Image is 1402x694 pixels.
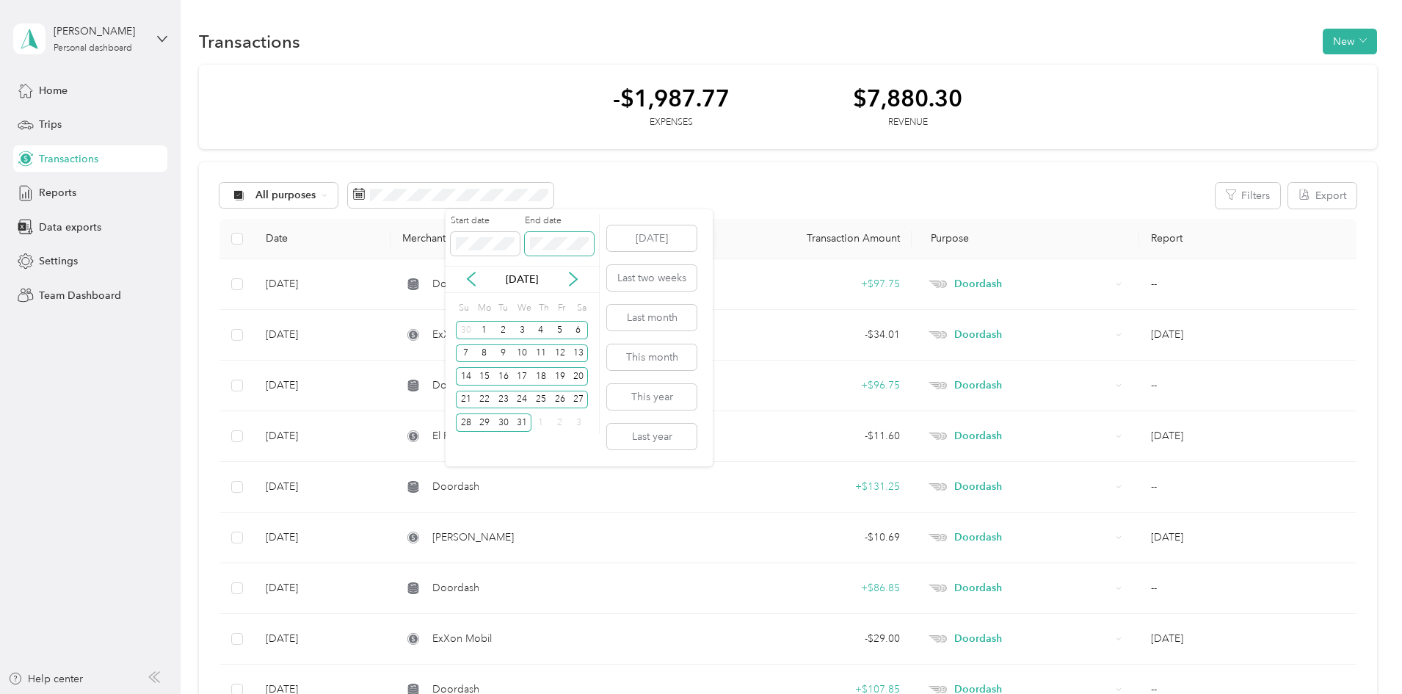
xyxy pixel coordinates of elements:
div: Expenses [613,116,730,129]
td: -- [1139,361,1356,411]
div: 25 [531,391,551,409]
div: 24 [512,391,531,409]
button: [DATE] [607,225,697,251]
div: We [515,298,531,319]
div: Revenue [853,116,962,129]
div: 31 [512,413,531,432]
button: Last month [607,305,697,330]
div: 6 [570,321,589,339]
div: 22 [475,391,494,409]
span: Doordash [432,276,479,292]
td: [DATE] [254,411,391,462]
span: Data exports [39,220,101,235]
td: Sep 2025 [1139,614,1356,665]
div: Personal dashboard [54,44,132,53]
th: Transaction Amount [716,219,912,259]
span: Doordash [432,479,479,495]
div: 13 [570,344,589,363]
div: 5 [551,321,570,339]
div: 4 [531,321,551,339]
span: Doordash [954,377,1111,394]
td: [DATE] [254,614,391,665]
div: 12 [551,344,570,363]
div: 10 [512,344,531,363]
button: Help center [8,671,83,687]
div: - $11.60 [728,428,900,444]
td: -- [1139,259,1356,310]
div: Fr [556,298,570,319]
img: Legacy Icon [Doordash] [929,635,947,643]
div: 15 [475,367,494,386]
button: Last year [607,424,697,449]
label: Start date [451,214,520,228]
div: 30 [494,413,513,432]
span: [PERSON_NAME] [432,529,514,546]
img: Legacy Icon [Doordash] [929,585,947,593]
img: Legacy Icon [Doordash] [929,534,947,542]
div: 29 [475,413,494,432]
img: Legacy Icon [Doordash] [929,382,947,390]
th: Date [254,219,391,259]
div: [PERSON_NAME] [54,24,145,39]
span: Team Dashboard [39,288,121,303]
img: Legacy Icon [Doordash] [929,686,947,694]
div: 11 [531,344,551,363]
div: 3 [512,321,531,339]
div: 14 [456,367,475,386]
span: ExXon Mobil [432,631,492,647]
span: Settings [39,253,78,269]
span: Doordash [954,580,1111,596]
div: + $131.25 [728,479,900,495]
h1: Transactions [199,34,300,49]
button: New [1323,29,1377,54]
div: 21 [456,391,475,409]
img: Legacy Icon [Doordash] [929,331,947,339]
span: Doordash [954,276,1111,292]
div: 16 [494,367,513,386]
div: + $86.85 [728,580,900,596]
span: Transactions [39,151,98,167]
div: 17 [512,367,531,386]
button: Filters [1216,183,1280,209]
span: Doordash [954,327,1111,343]
div: - $29.00 [728,631,900,647]
div: 1 [475,321,494,339]
span: Doordash [432,580,479,596]
span: Doordash [432,377,479,394]
div: 26 [551,391,570,409]
td: [DATE] [254,310,391,361]
button: This month [607,344,697,370]
div: Mo [475,298,491,319]
span: Doordash [954,631,1111,647]
div: 1 [531,413,551,432]
div: + $96.75 [728,377,900,394]
span: Reports [39,185,76,200]
button: This year [607,384,697,410]
div: 9 [494,344,513,363]
td: -- [1139,462,1356,513]
span: Doordash [954,428,1111,444]
span: Home [39,83,68,98]
td: [DATE] [254,361,391,411]
div: - $34.01 [728,327,900,343]
span: Doordash [954,529,1111,546]
div: + $97.75 [728,276,900,292]
img: Legacy Icon [Doordash] [929,433,947,441]
div: 18 [531,367,551,386]
div: 7 [456,344,475,363]
th: Merchant [391,219,716,259]
div: -$1,987.77 [613,85,730,111]
td: [DATE] [254,563,391,614]
span: Purpose [923,232,970,245]
label: End date [525,214,594,228]
td: Sep 2025 [1139,513,1356,563]
div: 20 [570,367,589,386]
span: Trips [39,117,62,132]
td: Sep 2025 [1139,310,1356,361]
div: 23 [494,391,513,409]
img: Legacy Icon [Doordash] [929,483,947,491]
div: 8 [475,344,494,363]
td: [DATE] [254,462,391,513]
td: Sep 2025 [1139,411,1356,462]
